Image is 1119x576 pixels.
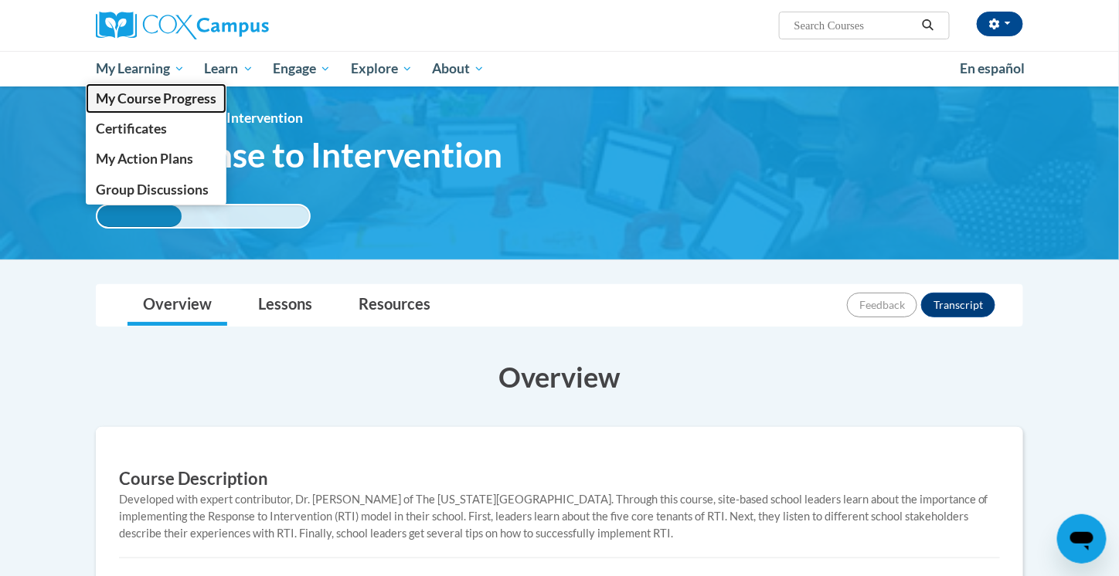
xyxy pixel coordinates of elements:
a: Resources [343,285,446,326]
h3: Course Description [119,467,1000,491]
button: Transcript [921,293,995,317]
span: About [432,59,485,78]
span: Response to Intervention [150,110,303,126]
input: Search Courses [793,16,917,35]
a: Certificates [86,114,226,144]
a: Group Discussions [86,174,226,205]
a: Learn [195,51,264,86]
span: My Course Progress [96,90,216,107]
a: Lessons [243,285,328,326]
a: Engage [263,51,341,86]
a: Overview [128,285,227,326]
button: Feedback [847,293,917,317]
a: My Action Plans [86,144,226,174]
a: About [423,51,495,86]
span: My Action Plans [96,151,193,167]
h3: Overview [96,357,1023,396]
button: Account Settings [977,12,1023,36]
div: 40% complete [97,205,182,227]
div: Main menu [73,51,1046,86]
a: Cox Campus [96,12,389,39]
a: My Course Progress [86,83,226,114]
span: Response to Intervention [119,134,502,175]
iframe: Button to launch messaging window [1057,514,1107,564]
a: Explore [341,51,423,86]
button: Search [917,16,940,35]
div: Developed with expert contributor, Dr. [PERSON_NAME] of The [US_STATE][GEOGRAPHIC_DATA]. Through ... [119,491,1000,542]
span: Certificates [96,120,167,137]
a: My Learning [86,51,195,86]
span: Learn [205,59,253,78]
span: Explore [351,59,413,78]
span: Group Discussions [96,181,209,198]
a: En español [950,53,1035,85]
span: Engage [273,59,331,78]
img: Cox Campus [96,12,269,39]
span: My Learning [96,59,185,78]
span: En español [960,60,1025,76]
